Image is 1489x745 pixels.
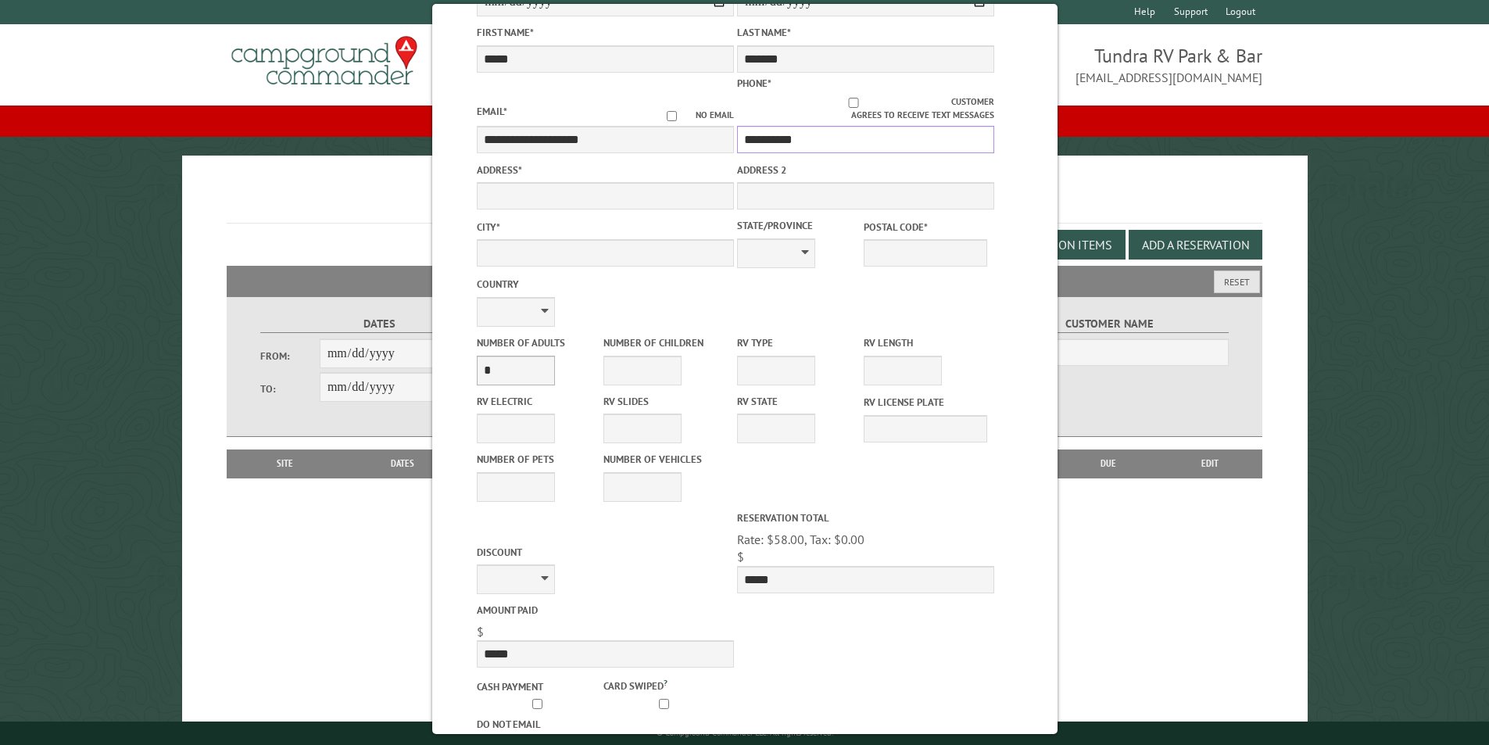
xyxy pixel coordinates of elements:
[648,109,734,122] label: No email
[657,728,833,738] small: © Campground Commander LLC. All rights reserved.
[227,30,422,91] img: Campground Commander
[864,335,987,350] label: RV Length
[737,532,864,547] span: Rate: $58.00, Tax: $0.00
[737,218,861,233] label: State/Province
[477,679,600,694] label: Cash payment
[991,230,1126,260] button: Edit Add-on Items
[737,549,744,564] span: $
[477,220,734,235] label: City
[737,510,994,525] label: Reservation Total
[755,98,951,108] input: Customer agrees to receive text messages
[477,394,600,409] label: RV Electric
[1059,450,1158,478] th: Due
[603,676,727,693] label: Card swiped
[737,163,994,177] label: Address 2
[664,677,668,688] a: ?
[603,394,727,409] label: RV Slides
[603,452,727,467] label: Number of Vehicles
[477,335,600,350] label: Number of Adults
[737,394,861,409] label: RV State
[260,381,320,396] label: To:
[260,315,499,333] label: Dates
[477,603,734,618] label: Amount paid
[737,25,994,40] label: Last Name
[737,77,771,90] label: Phone
[477,277,734,292] label: Country
[864,395,987,410] label: RV License Plate
[477,717,600,732] label: Do not email
[648,111,696,121] input: No email
[477,624,484,639] span: $
[227,266,1263,295] h2: Filters
[864,220,987,235] label: Postal Code
[336,450,470,478] th: Dates
[234,450,336,478] th: Site
[477,452,600,467] label: Number of Pets
[603,335,727,350] label: Number of Children
[1158,450,1263,478] th: Edit
[477,25,734,40] label: First Name
[1214,270,1260,293] button: Reset
[1129,230,1262,260] button: Add a Reservation
[477,545,734,560] label: Discount
[737,95,994,122] label: Customer agrees to receive text messages
[260,349,320,364] label: From:
[737,335,861,350] label: RV Type
[227,181,1263,224] h1: Reservations
[477,163,734,177] label: Address
[477,105,507,118] label: Email
[990,315,1229,333] label: Customer Name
